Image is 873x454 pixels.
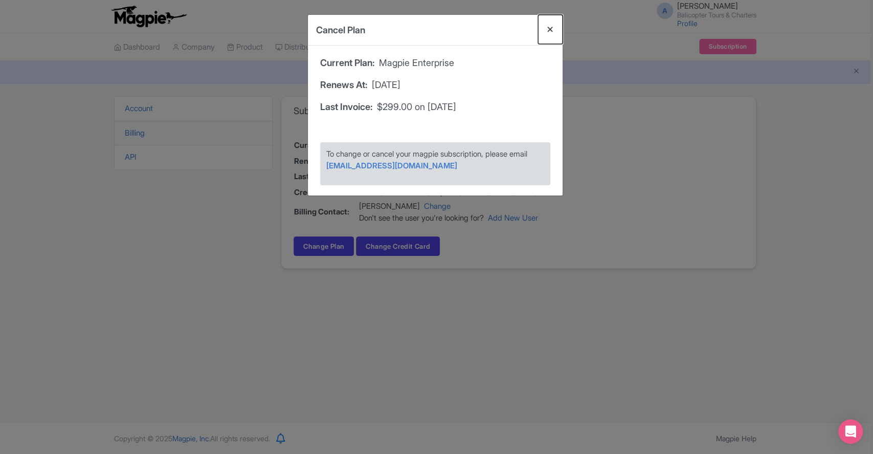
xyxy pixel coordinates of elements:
[320,78,368,92] span: Renews At:
[320,56,375,70] span: Current Plan:
[379,56,454,70] span: Magpie Enterprise
[838,419,863,444] div: Open Intercom Messenger
[320,100,373,114] span: Last Invoice:
[316,23,365,37] h4: Cancel Plan
[326,149,527,159] span: To change or cancel your magpie subscription, please email
[538,15,563,44] button: Close
[326,161,457,170] a: [EMAIL_ADDRESS][DOMAIN_NAME]
[372,78,400,92] span: [DATE]
[377,100,456,114] span: $299.00 on [DATE]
